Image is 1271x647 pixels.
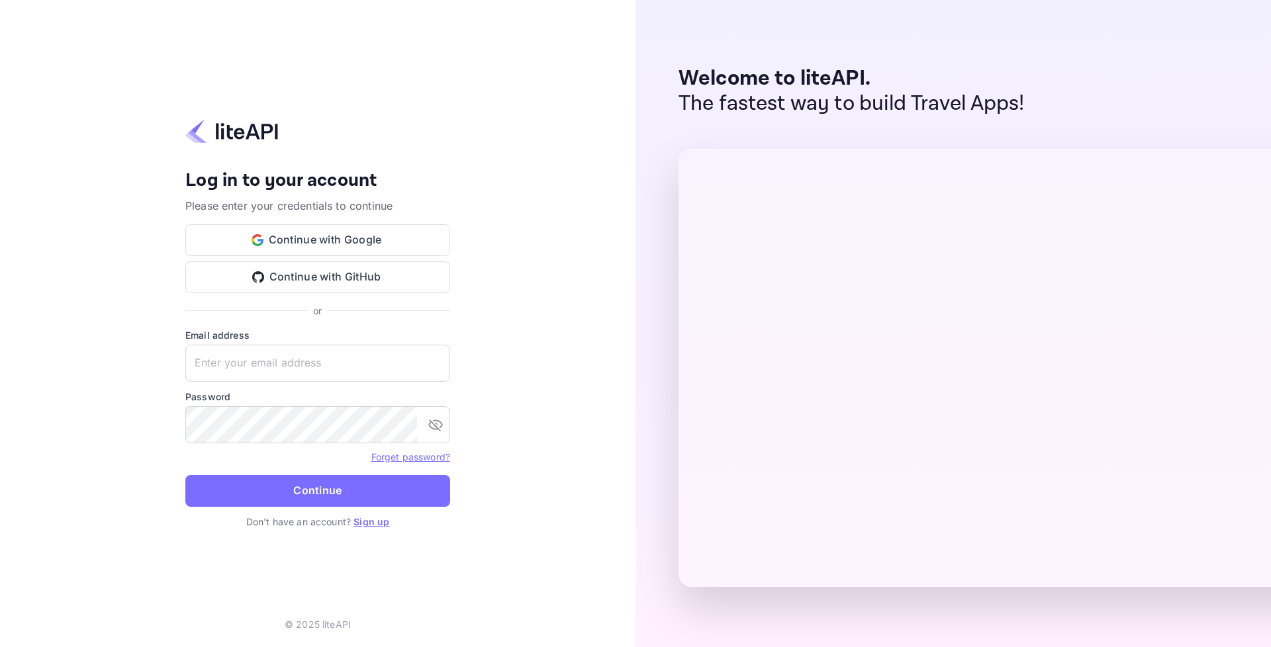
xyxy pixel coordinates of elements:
label: Email address [185,328,450,342]
p: or [313,304,322,318]
a: Sign up [353,516,389,527]
input: Enter your email address [185,345,450,382]
p: Please enter your credentials to continue [185,198,450,214]
a: Forget password? [371,451,450,462]
label: Password [185,390,450,404]
p: Welcome to liteAPI. [679,66,1025,91]
p: Don't have an account? [185,515,450,529]
button: Continue with GitHub [185,261,450,293]
button: toggle password visibility [422,411,449,438]
p: © 2025 liteAPI [285,617,351,631]
img: liteapi [185,118,278,144]
h4: Log in to your account [185,169,450,193]
p: The fastest way to build Travel Apps! [679,91,1025,116]
button: Continue with Google [185,224,450,256]
a: Forget password? [371,450,450,463]
button: Continue [185,475,450,507]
